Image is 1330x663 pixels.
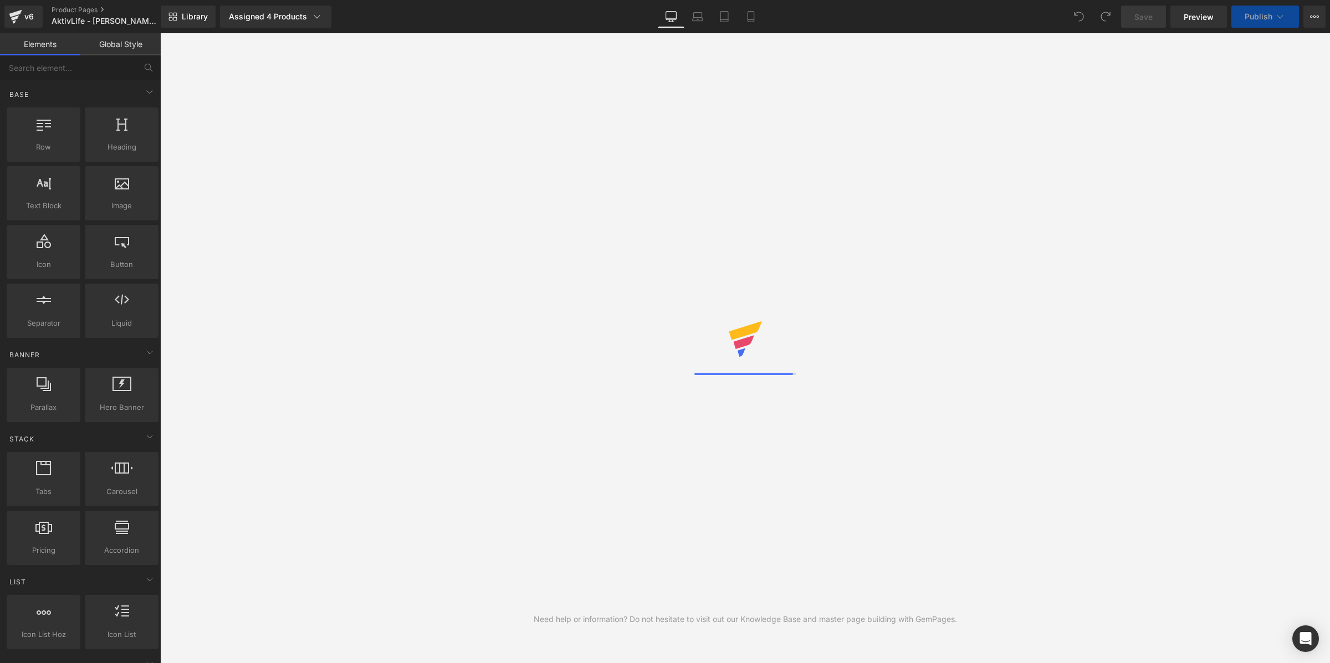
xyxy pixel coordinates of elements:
[658,6,684,28] a: Desktop
[88,544,155,556] span: Accordion
[52,17,158,25] span: AktivLife - [PERSON_NAME] VERSION
[10,200,77,212] span: Text Block
[8,577,27,587] span: List
[10,317,77,329] span: Separator
[80,33,161,55] a: Global Style
[1094,6,1117,28] button: Redo
[711,6,738,28] a: Tablet
[88,141,155,153] span: Heading
[161,6,216,28] a: New Library
[1245,12,1272,21] span: Publish
[8,89,30,100] span: Base
[4,6,43,28] a: v6
[1134,11,1153,23] span: Save
[1170,6,1227,28] a: Preview
[88,200,155,212] span: Image
[8,434,35,444] span: Stack
[10,402,77,413] span: Parallax
[684,6,711,28] a: Laptop
[10,629,77,640] span: Icon List Hoz
[1292,625,1319,652] div: Open Intercom Messenger
[1068,6,1090,28] button: Undo
[22,9,36,24] div: v6
[88,629,155,640] span: Icon List
[1231,6,1299,28] button: Publish
[1184,11,1214,23] span: Preview
[10,141,77,153] span: Row
[88,259,155,270] span: Button
[738,6,764,28] a: Mobile
[229,11,323,22] div: Assigned 4 Products
[52,6,179,14] a: Product Pages
[10,544,77,556] span: Pricing
[534,613,957,625] div: Need help or information? Do not hesitate to visit out our Knowledge Base and master page buildin...
[1303,6,1326,28] button: More
[88,486,155,497] span: Carousel
[10,259,77,270] span: Icon
[8,350,41,360] span: Banner
[10,486,77,497] span: Tabs
[88,317,155,329] span: Liquid
[182,12,208,22] span: Library
[88,402,155,413] span: Hero Banner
